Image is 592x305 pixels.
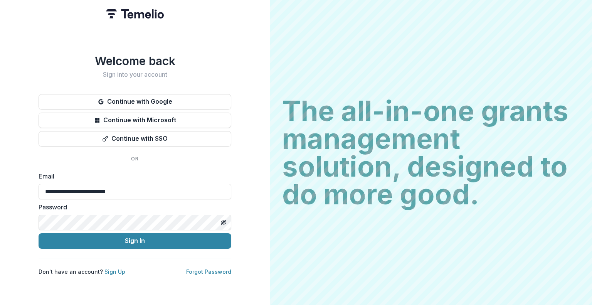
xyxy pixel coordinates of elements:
h2: Sign into your account [39,71,231,78]
button: Continue with Microsoft [39,113,231,128]
button: Toggle password visibility [217,216,230,229]
label: Password [39,202,227,212]
button: Continue with Google [39,94,231,110]
h1: Welcome back [39,54,231,68]
label: Email [39,172,227,181]
button: Sign In [39,233,231,249]
a: Sign Up [104,268,125,275]
button: Continue with SSO [39,131,231,147]
p: Don't have an account? [39,268,125,276]
img: Temelio [106,9,164,19]
a: Forgot Password [186,268,231,275]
